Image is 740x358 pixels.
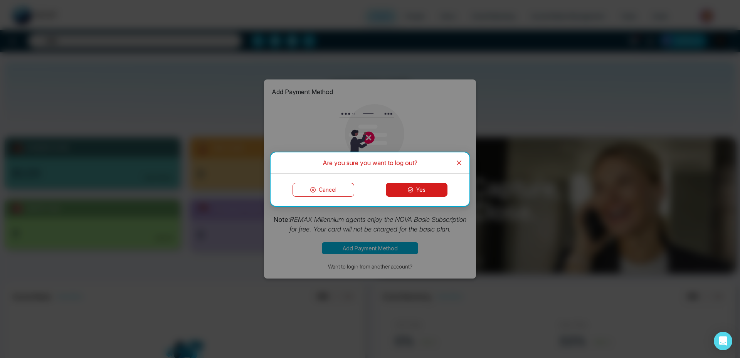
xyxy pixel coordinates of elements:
div: Are you sure you want to log out? [280,159,460,167]
button: Close [449,152,469,173]
span: close [456,160,462,166]
button: Cancel [293,183,354,197]
button: Yes [386,183,447,197]
div: Open Intercom Messenger [714,332,732,350]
